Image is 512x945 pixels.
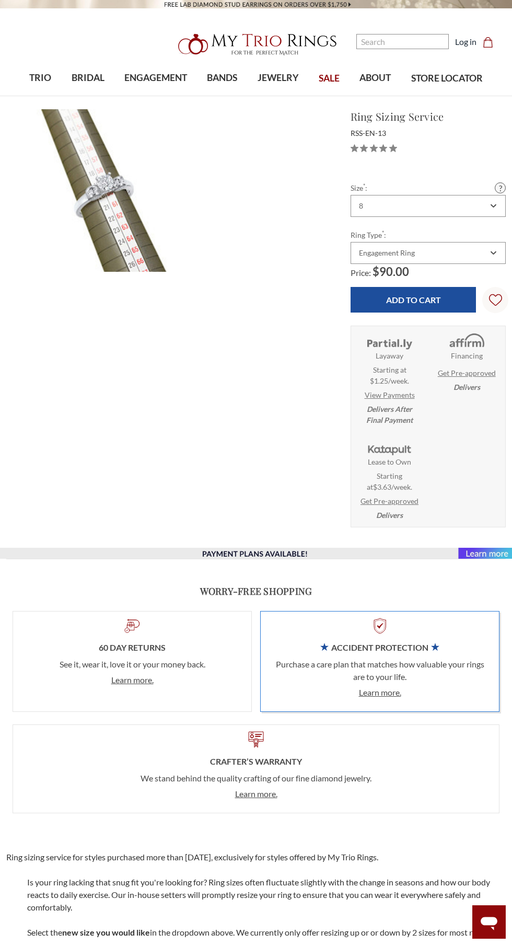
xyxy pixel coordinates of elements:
[351,129,386,137] span: RSS-EN-13
[483,37,493,48] svg: cart.cart_preview
[61,61,114,95] a: BRIDAL
[217,95,227,96] button: submenu toggle
[482,287,508,313] a: Wish Lists
[273,95,283,96] button: submenu toggle
[248,61,309,95] a: JEWELRY
[319,72,340,85] span: SALE
[373,264,409,279] span: $90.00
[359,71,391,85] span: ABOUT
[360,495,418,506] a: Get Pre-approved
[442,332,492,350] img: Affirm
[235,789,277,799] a: Learn more.
[351,109,506,124] h1: Ring Sizing Service
[350,61,401,95] a: ABOUT
[453,382,480,393] em: Delivers
[351,326,428,432] li: Layaway
[83,95,93,96] button: submenu toggle
[359,687,401,697] a: Learn more.
[114,61,197,95] a: ENGAGEMENT
[366,404,413,425] em: Delivers After Final Payment
[111,675,154,685] a: Learn more.
[124,71,187,85] span: ENGAGEMENT
[365,332,414,350] img: Layaway
[373,482,411,491] span: $3.63/week
[356,34,449,49] input: Search
[197,61,247,95] a: BANDS
[309,62,350,96] a: SALE
[401,62,493,96] a: STORE LOCATOR
[376,350,403,361] strong: Layaway
[351,242,506,264] div: Combobox
[7,109,169,272] img: Ring Sizing Service
[438,367,496,378] a: Get Pre-approved
[428,326,505,399] li: Affirm
[351,287,476,313] input: Add to Cart
[368,456,411,467] strong: Lease to Own
[258,71,299,85] span: JEWELRY
[455,36,476,48] a: Log in
[26,757,486,766] h4: Crafter’s Warranty
[489,261,502,339] svg: Wish Lists
[6,584,506,598] h3: Worry-Free Shopping
[483,36,499,48] a: Cart with 0 items
[495,182,506,193] a: Size Guide
[365,438,414,456] img: Katapult
[29,71,51,85] span: TRIO
[359,202,363,210] div: 8
[150,95,161,96] button: submenu toggle
[451,350,483,361] strong: Financing
[351,268,371,278] span: Price:
[370,95,380,96] button: submenu toggle
[351,195,506,217] div: Combobox
[351,229,506,240] label: Ring Type :
[26,643,239,652] h4: 60 Day Returns
[354,470,425,492] span: Starting at .
[6,851,506,863] p: Ring sizing service for styles purchased more than [DATE], exclusively for styles offered by My T...
[351,182,506,193] label: Size :
[207,71,237,85] span: BANDS
[19,61,61,95] a: TRIO
[26,772,486,800] p: We stand behind the quality crafting of our fine diamond jewelry.
[273,658,486,699] p: Purchase a care plan that matches how valuable your rings are to your life.
[62,927,150,937] b: new size you would like
[172,28,340,61] img: My Trio Rings
[376,510,403,521] em: Delivers
[370,364,409,386] span: Starting at $1.25/week.
[331,642,428,652] span: Accident Protection
[351,432,428,526] li: Katapult
[365,389,415,400] a: View Payments
[35,95,45,96] button: submenu toggle
[148,28,364,61] a: My Trio Rings
[411,72,483,85] span: STORE LOCATOR
[26,658,239,686] p: See it, wear it, love it or your money back.
[6,926,506,939] p: Select the in the dropdown above. We currently only offer resizing up or or down by 2 sizes for m...
[359,249,415,257] div: Engagement Ring
[6,876,506,914] p: Is your ring lacking that snug fit you're looking for? Ring sizes often fluctuate slightly with t...
[72,71,104,85] span: BRIDAL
